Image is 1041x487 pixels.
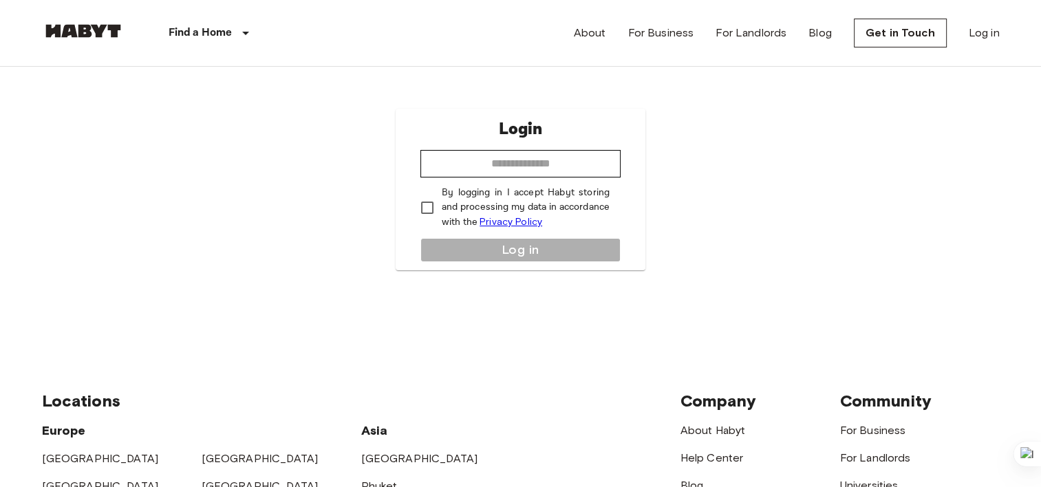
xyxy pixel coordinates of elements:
[42,452,159,465] a: [GEOGRAPHIC_DATA]
[361,452,478,465] a: [GEOGRAPHIC_DATA]
[840,451,911,464] a: For Landlords
[627,25,694,41] a: For Business
[42,423,86,438] span: Europe
[480,216,542,228] a: Privacy Policy
[854,19,947,47] a: Get in Touch
[680,424,746,437] a: About Habyt
[169,25,233,41] p: Find a Home
[498,117,542,142] p: Login
[574,25,606,41] a: About
[42,24,125,38] img: Habyt
[969,25,1000,41] a: Log in
[680,391,756,411] span: Company
[442,186,610,230] p: By logging in I accept Habyt storing and processing my data in accordance with the
[42,391,120,411] span: Locations
[840,391,932,411] span: Community
[202,452,319,465] a: [GEOGRAPHIC_DATA]
[840,424,906,437] a: For Business
[361,423,388,438] span: Asia
[680,451,744,464] a: Help Center
[716,25,786,41] a: For Landlords
[808,25,832,41] a: Blog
